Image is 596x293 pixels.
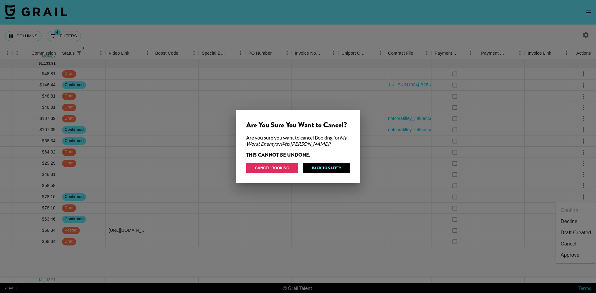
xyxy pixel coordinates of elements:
[246,135,350,147] div: Are you sure you want to cancel Booking for by ?
[246,163,298,173] button: Cancel Booking
[303,163,350,173] button: Back to Safety
[281,141,329,147] em: @ tb.[PERSON_NAME]
[246,120,350,130] div: Are You Sure You Want to Cancel?
[246,135,347,147] em: My Worst Enemy
[246,152,350,158] div: THIS CANNOT BE UNDONE.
